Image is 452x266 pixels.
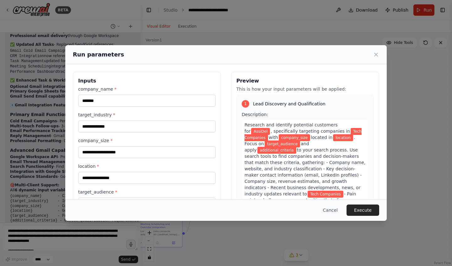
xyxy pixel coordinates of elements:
[78,163,216,169] label: location
[318,205,343,216] button: Cancel
[311,135,332,140] span: located in
[245,122,337,134] span: Research and identify potential customers for
[308,191,343,198] span: Variable: target_industry
[73,50,124,59] h2: Run parameters
[333,134,353,141] span: Variable: location
[78,112,216,118] label: target_industry
[78,77,216,85] h3: Inputs
[265,141,300,147] span: Variable: target_audience
[269,135,278,140] span: with
[78,189,216,195] label: target_audience
[245,128,362,141] span: Variable: target_industry
[236,86,374,92] p: This is how your input parameters will be applied:
[347,205,379,216] button: Execute
[245,147,365,196] span: to your search process. Use search tools to find companies and decision-makers that match these c...
[253,101,326,107] span: Lead Discovery and Qualification
[78,86,216,92] label: company_name
[271,129,350,134] span: , specifically targeting companies in
[257,147,296,154] span: Variable: additional_criteria
[242,112,268,117] span: Description:
[236,77,374,85] h3: Preview
[251,128,270,135] span: Variable: company_name
[78,137,216,144] label: company_size
[279,134,310,141] span: Variable: company_size
[242,100,249,108] div: 1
